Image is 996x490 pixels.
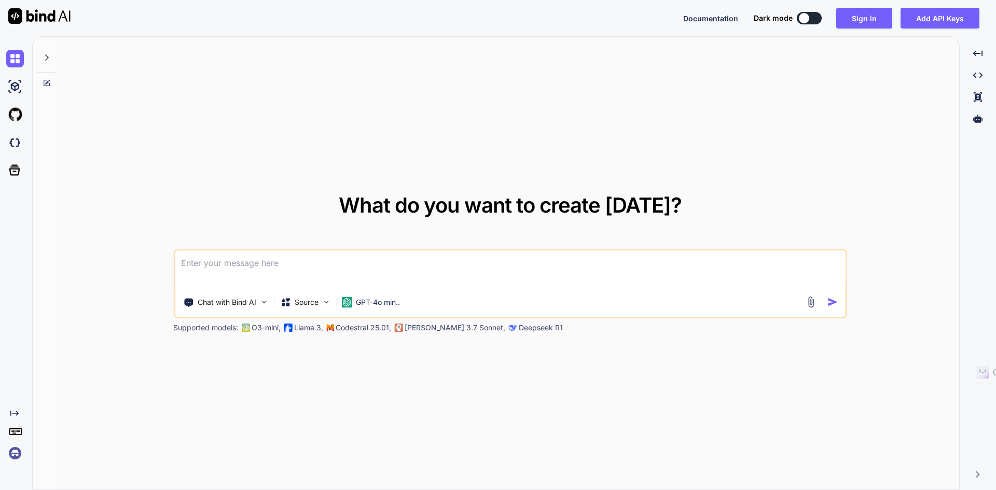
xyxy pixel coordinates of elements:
img: icon [827,297,838,307]
p: GPT-4o min.. [356,297,400,307]
span: Dark mode [754,13,793,23]
p: Source [295,297,319,307]
img: githubLight [6,106,24,123]
span: What do you want to create [DATE]? [339,192,682,218]
img: Mistral-AI [326,324,334,331]
img: claude [394,324,403,332]
img: claude [508,324,517,332]
p: Supported models: [173,323,238,333]
p: O3-mini, [252,323,281,333]
p: Chat with Bind AI [198,297,256,307]
button: Documentation [683,13,738,24]
img: Llama2 [284,324,292,332]
img: chat [6,50,24,67]
button: Sign in [836,8,892,29]
img: Pick Models [322,298,330,306]
p: Llama 3, [294,323,323,333]
img: darkCloudIdeIcon [6,134,24,151]
button: Add API Keys [901,8,979,29]
img: signin [6,444,24,462]
img: GPT-4o mini [341,297,352,307]
img: attachment [805,296,817,308]
img: Bind AI [8,8,71,24]
img: GPT-4 [241,324,250,332]
p: Codestral 25.01, [336,323,391,333]
p: [PERSON_NAME] 3.7 Sonnet, [405,323,505,333]
img: ai-studio [6,78,24,95]
span: Documentation [683,14,738,23]
img: Pick Tools [259,298,268,306]
p: Deepseek R1 [519,323,563,333]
